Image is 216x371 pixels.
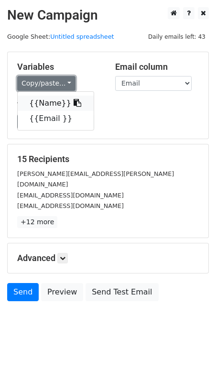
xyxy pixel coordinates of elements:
[115,62,199,72] h5: Email column
[17,154,199,164] h5: 15 Recipients
[41,283,83,301] a: Preview
[86,283,158,301] a: Send Test Email
[17,216,57,228] a: +12 more
[145,33,209,40] a: Daily emails left: 43
[168,325,216,371] iframe: Chat Widget
[7,283,39,301] a: Send
[17,76,76,91] a: Copy/paste...
[17,62,101,72] h5: Variables
[17,202,124,209] small: [EMAIL_ADDRESS][DOMAIN_NAME]
[18,96,94,111] a: {{Name}}
[7,33,114,40] small: Google Sheet:
[17,253,199,263] h5: Advanced
[7,7,209,23] h2: New Campaign
[17,170,174,188] small: [PERSON_NAME][EMAIL_ADDRESS][PERSON_NAME][DOMAIN_NAME]
[145,32,209,42] span: Daily emails left: 43
[18,111,94,126] a: {{Email }}
[17,192,124,199] small: [EMAIL_ADDRESS][DOMAIN_NAME]
[50,33,114,40] a: Untitled spreadsheet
